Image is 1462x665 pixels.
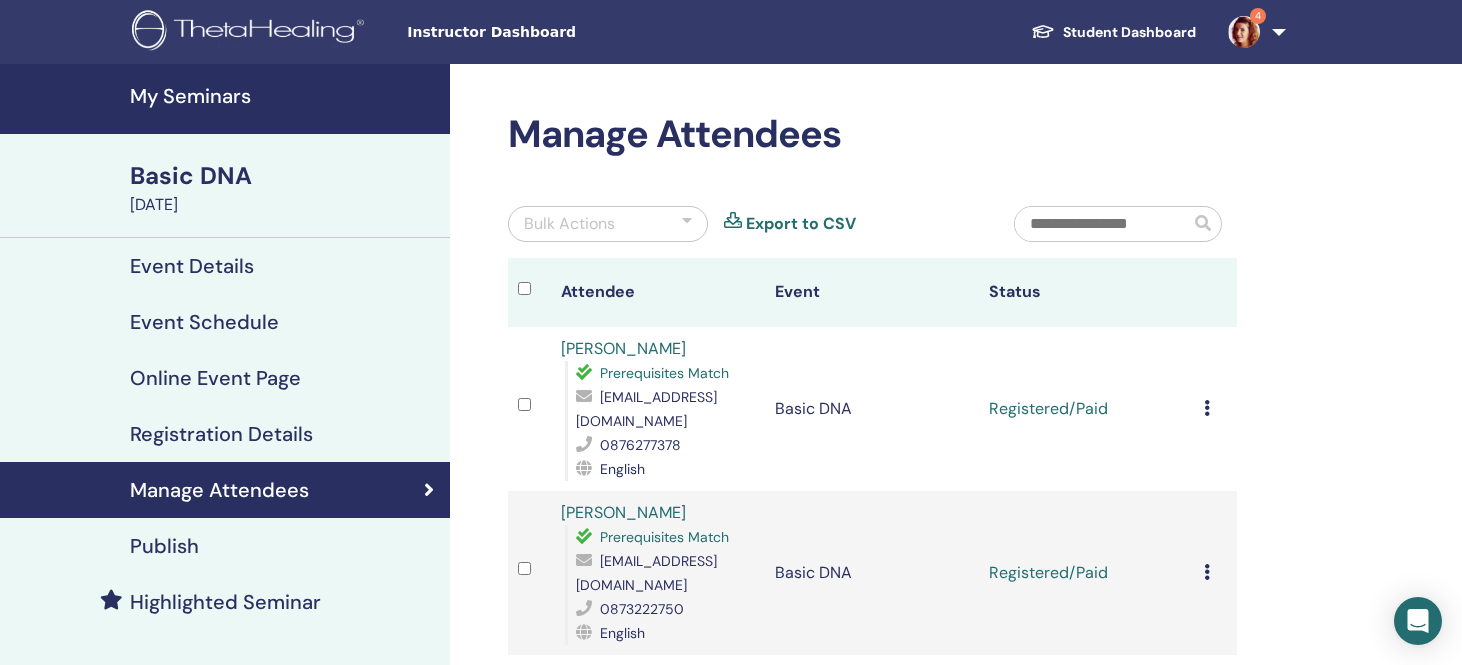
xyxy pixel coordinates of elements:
[1015,14,1212,51] a: Student Dashboard
[600,624,645,642] span: English
[1228,16,1260,48] img: default.jpg
[765,491,979,655] td: Basic DNA
[132,10,371,55] img: logo.png
[765,258,979,327] th: Event
[130,254,254,278] h4: Event Details
[600,436,681,454] span: 0876277378
[524,212,615,236] div: Bulk Actions
[746,212,856,236] a: Export to CSV
[576,552,717,594] span: [EMAIL_ADDRESS][DOMAIN_NAME]
[600,364,729,382] span: Prerequisites Match
[1031,23,1055,40] img: graduation-cap-white.svg
[130,193,438,217] div: [DATE]
[1250,8,1266,24] span: 4
[407,22,707,43] span: Instructor Dashboard
[561,338,686,359] a: [PERSON_NAME]
[576,388,717,430] span: [EMAIL_ADDRESS][DOMAIN_NAME]
[600,528,729,546] span: Prerequisites Match
[130,422,313,446] h4: Registration Details
[600,600,684,618] span: 0873222750
[130,159,438,193] div: Basic DNA
[551,258,765,327] th: Attendee
[130,366,301,390] h4: Online Event Page
[979,258,1193,327] th: Status
[508,112,1237,158] h2: Manage Attendees
[561,502,686,523] a: [PERSON_NAME]
[130,310,279,334] h4: Event Schedule
[765,327,979,491] td: Basic DNA
[130,84,438,108] h4: My Seminars
[1394,597,1442,645] div: Open Intercom Messenger
[130,478,309,502] h4: Manage Attendees
[600,460,645,478] span: English
[130,534,199,558] h4: Publish
[130,590,321,614] h4: Highlighted Seminar
[118,159,450,217] a: Basic DNA[DATE]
